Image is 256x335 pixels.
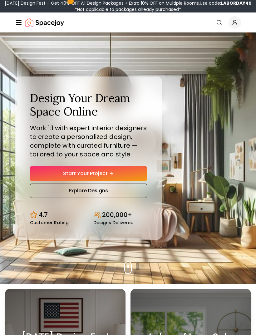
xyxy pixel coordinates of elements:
[15,12,241,32] nav: Global
[30,184,147,198] a: Explore Designs
[30,205,147,225] div: Design stats
[39,210,48,219] p: 4.7
[25,16,64,29] a: Spacejoy
[30,220,69,225] small: Customer Rating
[30,124,147,159] p: Work 1:1 with expert interior designers to create a personalized design, complete with curated fu...
[102,210,132,219] p: 200,000+
[75,6,181,12] span: *Not applicable to packages already purchased*
[30,166,147,181] a: Start Your Project
[30,91,147,118] h1: Design Your Dream Space Online
[25,16,64,29] img: Spacejoy Logo
[93,220,134,225] small: Designs Delivered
